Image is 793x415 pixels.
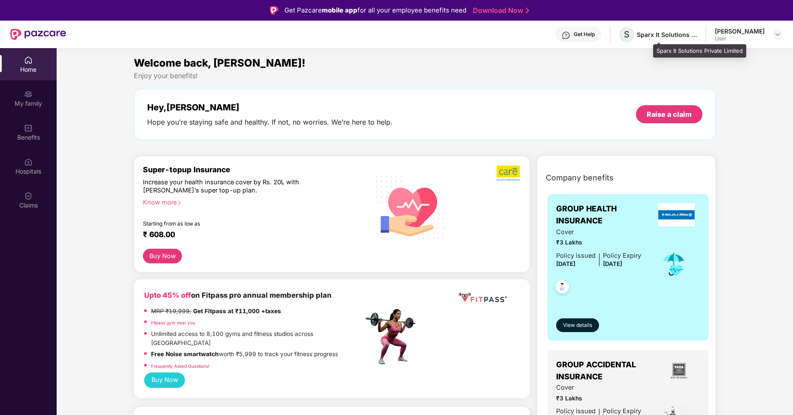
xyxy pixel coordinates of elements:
[647,110,692,119] div: Raise a claim
[552,278,573,299] img: svg+xml;base64,PHN2ZyB4bWxucz0iaHR0cDovL3d3dy53My5vcmcvMjAwMC9zdmciIHdpZHRoPSI0OC45NDMiIGhlaWdodD...
[144,291,332,299] b: on Fitpass pro annual membership plan
[603,260,622,267] span: [DATE]
[24,192,33,200] img: svg+xml;base64,PHN2ZyBpZD0iQ2xhaW0iIHhtbG5zPSJodHRwOi8vd3d3LnczLm9yZy8yMDAwL3N2ZyIgd2lkdGg9IjIwIi...
[556,260,575,267] span: [DATE]
[134,71,715,80] div: Enjoy your benefits!
[151,320,195,325] a: Fitpass gym near you
[369,165,451,248] img: svg+xml;base64,PHN2ZyB4bWxucz0iaHR0cDovL3d3dy53My5vcmcvMjAwMC9zdmciIHhtbG5zOnhsaW5rPSJodHRwOi8vd3...
[574,31,595,38] div: Get Help
[556,383,641,393] span: Cover
[24,158,33,166] img: svg+xml;base64,PHN2ZyBpZD0iSG9zcGl0YWxzIiB4bWxucz0iaHR0cDovL3d3dy53My5vcmcvMjAwMC9zdmciIHdpZHRoPS...
[473,6,527,15] a: Download Now
[134,57,306,69] span: Welcome back, [PERSON_NAME]!
[556,227,641,237] span: Cover
[715,35,765,42] div: User
[151,330,363,348] p: Unlimited access to 8,100 gyms and fitness studios across [GEOGRAPHIC_DATA]
[624,29,630,40] span: S
[774,31,781,38] img: svg+xml;base64,PHN2ZyBpZD0iRHJvcGRvd24tMzJ4MzIiIHhtbG5zPSJodHRwOi8vd3d3LnczLm9yZy8yMDAwL3N2ZyIgd2...
[151,308,191,314] del: MRP ₹19,999,
[177,201,182,205] span: right
[151,351,219,357] strong: Free Noise smartwatch
[322,6,357,14] strong: mobile app
[143,230,354,240] div: ₹ 608.00
[143,249,182,263] button: Buy Now
[143,220,327,226] div: Starting from as low as
[526,6,529,15] img: Stroke
[562,31,570,40] img: svg+xml;base64,PHN2ZyBpZD0iSGVscC0zMngzMiIgeG1sbnM9Imh0dHA6Ly93d3cudzMub3JnLzIwMDAvc3ZnIiB3aWR0aD...
[143,178,326,194] div: Increase your health insurance cover by Rs. 20L with [PERSON_NAME]’s super top-up plan.
[144,291,191,299] b: Upto 45% off
[24,56,33,64] img: svg+xml;base64,PHN2ZyBpZD0iSG9tZSIgeG1sbnM9Imh0dHA6Ly93d3cudzMub3JnLzIwMDAvc3ZnIiB3aWR0aD0iMjAiIG...
[660,250,688,278] img: icon
[563,321,592,330] span: View details
[285,5,466,15] div: Get Pazcare for all your employee benefits need
[667,359,690,382] img: insurerLogo
[715,27,765,35] div: [PERSON_NAME]
[556,318,599,332] button: View details
[603,251,641,261] div: Policy Expiry
[24,124,33,132] img: svg+xml;base64,PHN2ZyBpZD0iQmVuZWZpdHMiIHhtbG5zPSJodHRwOi8vd3d3LnczLm9yZy8yMDAwL3N2ZyIgd2lkdGg9Ij...
[10,29,66,40] img: New Pazcare Logo
[24,90,33,98] img: svg+xml;base64,PHN2ZyB3aWR0aD0iMjAiIGhlaWdodD0iMjAiIHZpZXdCb3g9IjAgMCAyMCAyMCIgZmlsbD0ibm9uZSIgeG...
[147,118,393,127] div: Hope you’re staying safe and healthy. If not, no worries. We’re here to help.
[496,165,521,181] img: b5dec4f62d2307b9de63beb79f102df3.png
[193,308,281,314] strong: Get Fitpass at ₹11,000 +taxes
[363,307,423,367] img: fpp.png
[556,359,658,383] span: GROUP ACCIDENTAL INSURANCE
[457,290,508,305] img: fppp.png
[151,363,209,369] a: Frequently Asked Questions!
[546,172,614,184] span: Company benefits
[143,198,358,204] div: Know more
[556,394,641,403] span: ₹3 Lakhs
[637,31,697,39] div: Sparx It Solutions Private Limited
[151,350,338,359] p: worth ₹5,999 to track your fitness progress
[270,6,278,15] img: Logo
[556,238,641,247] span: ₹3 Lakhs
[144,372,185,388] button: Buy Now
[556,251,596,261] div: Policy issued
[147,102,393,113] div: Hey, [PERSON_NAME]
[653,44,746,58] div: Sparx It Solutions Private Limited
[556,203,654,227] span: GROUP HEALTH INSURANCE
[143,165,363,174] div: Super-topup Insurance
[658,203,695,226] img: insurerLogo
